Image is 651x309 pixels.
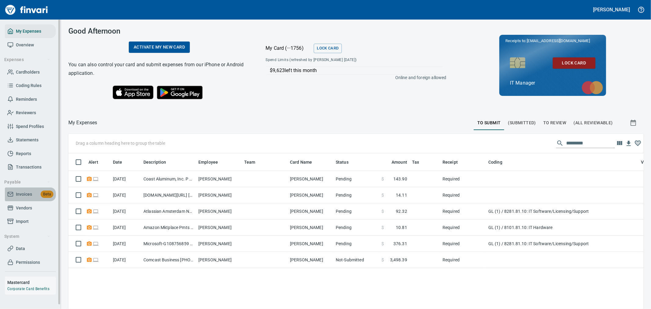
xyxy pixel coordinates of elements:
[558,59,591,67] span: Lock Card
[244,158,263,166] span: Team
[68,119,97,126] nav: breadcrumb
[92,225,99,229] span: Online transaction
[196,236,242,252] td: [PERSON_NAME]
[440,187,486,203] td: Required
[2,54,53,65] button: Expenses
[16,245,25,253] span: Data
[579,78,606,97] img: mastercard.svg
[488,158,510,166] span: Coding
[382,224,384,231] span: $
[16,204,32,212] span: Vendors
[333,220,379,236] td: Pending
[443,158,458,166] span: Receipt
[592,5,631,14] button: [PERSON_NAME]
[4,233,50,240] span: System
[336,158,356,166] span: Status
[113,158,130,166] span: Date
[16,68,40,76] span: Cardholders
[486,220,638,236] td: GL (1) / 8101.81.10: IT Hardware
[543,119,566,127] span: To Review
[129,42,190,53] a: Activate my new card
[5,215,56,228] a: Import
[16,109,36,117] span: Reviewers
[143,158,174,166] span: Description
[16,163,42,171] span: Transactions
[86,258,92,262] span: Receipt Required
[113,158,122,166] span: Date
[16,27,41,35] span: My Expenses
[196,203,242,220] td: [PERSON_NAME]
[553,57,595,69] button: Lock Card
[198,158,218,166] span: Employee
[89,158,106,166] span: Alert
[390,257,407,263] span: 3,498.39
[141,171,196,187] td: Coast Aluminum, Inc. P Portland OR
[113,85,154,99] img: Download on the App Store
[593,6,630,13] h5: [PERSON_NAME]
[141,203,196,220] td: Atlassian Amsterdam Nhnl
[5,133,56,147] a: Statements
[5,256,56,269] a: Permissions
[5,65,56,79] a: Cardholders
[5,24,56,38] a: My Expenses
[92,177,99,181] span: Online transaction
[333,203,379,220] td: Pending
[615,139,624,148] button: Choose columns to display
[624,115,644,130] button: Show transactions within a particular date range
[382,208,384,214] span: $
[7,279,56,286] h6: Mastercard
[5,120,56,133] a: Spend Profiles
[288,187,333,203] td: [PERSON_NAME]
[196,187,242,203] td: [PERSON_NAME]
[443,158,466,166] span: Receipt
[333,187,379,203] td: Pending
[16,191,32,198] span: Invoices
[86,225,92,229] span: Receipt Required
[110,236,141,252] td: [DATE]
[508,119,536,127] span: (Submitted)
[86,193,92,197] span: Receipt Required
[288,252,333,268] td: [PERSON_NAME]
[196,171,242,187] td: [PERSON_NAME]
[624,139,633,148] button: Download Table
[336,158,349,166] span: Status
[244,158,255,166] span: Team
[141,252,196,268] td: Comcast Business [PHONE_NUMBER] [GEOGRAPHIC_DATA]
[505,38,600,44] p: Receipts to:
[266,45,311,52] p: My Card (···1756)
[392,158,407,166] span: Amount
[396,224,407,231] span: 10.81
[477,119,501,127] span: To Submit
[110,220,141,236] td: [DATE]
[382,257,384,263] span: $
[4,2,49,17] img: Finvari
[5,201,56,215] a: Vendors
[68,27,250,35] h3: Good Afternoon
[384,158,407,166] span: Amount
[270,67,443,74] p: $9,623 left this month
[86,177,92,181] span: Receipt Required
[574,119,613,127] span: (All Reviewable)
[317,45,338,52] span: Lock Card
[92,242,99,245] span: Online transaction
[16,41,34,49] span: Overview
[68,60,250,78] h6: You can also control your card and submit expenses from our iPhone or Android application.
[196,220,242,236] td: [PERSON_NAME]
[382,241,384,247] span: $
[314,44,342,53] button: Lock Card
[16,218,29,225] span: Import
[393,241,407,247] span: 376.31
[198,158,226,166] span: Employee
[141,236,196,252] td: Microsoft-G108756859 Redmond WA
[412,158,419,166] span: Tax
[333,252,379,268] td: Not-Submitted
[196,252,242,268] td: [PERSON_NAME]
[633,139,642,148] button: Column choices favorited. Click to reset to default
[110,187,141,203] td: [DATE]
[2,231,53,242] button: System
[5,242,56,256] a: Data
[141,220,196,236] td: Amazon Mktplace Pmts [DOMAIN_NAME][URL] WA
[2,176,53,188] button: Payable
[16,150,31,158] span: Reports
[41,191,53,198] span: Beta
